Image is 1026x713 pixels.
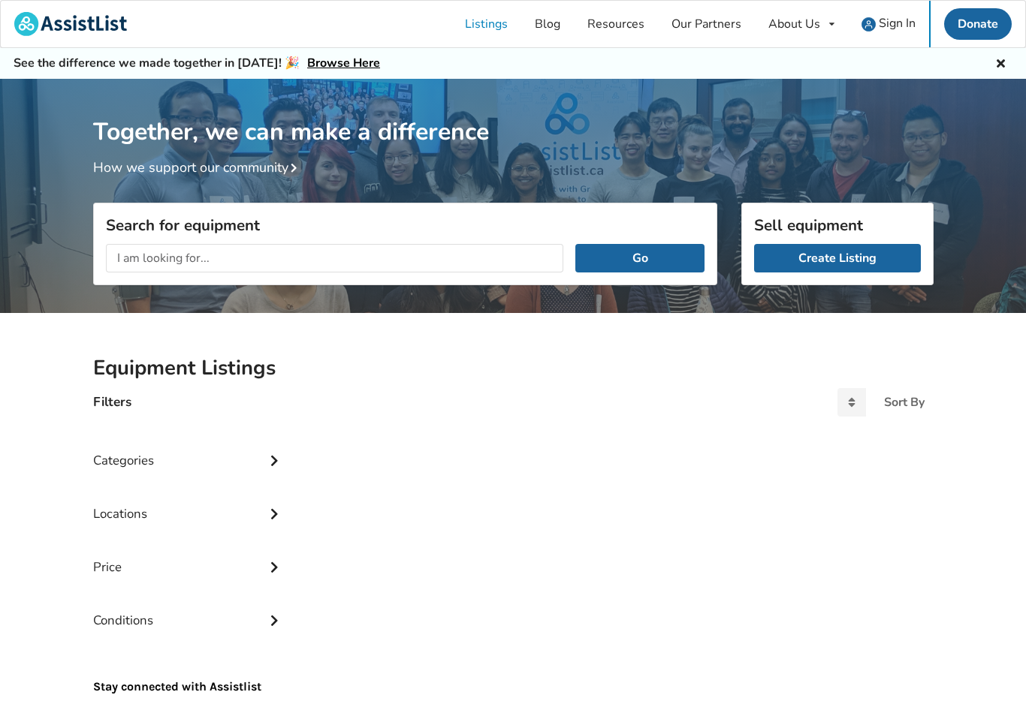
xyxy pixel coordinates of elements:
[93,423,285,476] div: Categories
[879,15,916,32] span: Sign In
[754,244,921,272] a: Create Listing
[575,244,704,272] button: Go
[93,355,934,381] h2: Equipment Listings
[862,17,876,32] img: user icon
[768,18,820,30] div: About Us
[93,158,303,176] a: How we support our community
[521,1,574,47] a: Blog
[451,1,521,47] a: Listings
[93,476,285,529] div: Locations
[14,12,127,36] img: assistlist-logo
[307,55,380,71] a: Browse Here
[93,636,285,696] p: Stay connected with Assistlist
[93,393,131,411] h4: Filters
[93,79,934,147] h1: Together, we can make a difference
[884,396,925,408] div: Sort By
[93,529,285,582] div: Price
[106,215,705,235] h3: Search for equipment
[944,8,1012,40] a: Donate
[574,1,658,47] a: Resources
[754,215,921,235] h3: Sell equipment
[106,244,564,272] input: I am looking for...
[848,1,929,47] a: user icon Sign In
[14,56,380,71] h5: See the difference we made together in [DATE]! 🎉
[93,582,285,636] div: Conditions
[658,1,755,47] a: Our Partners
